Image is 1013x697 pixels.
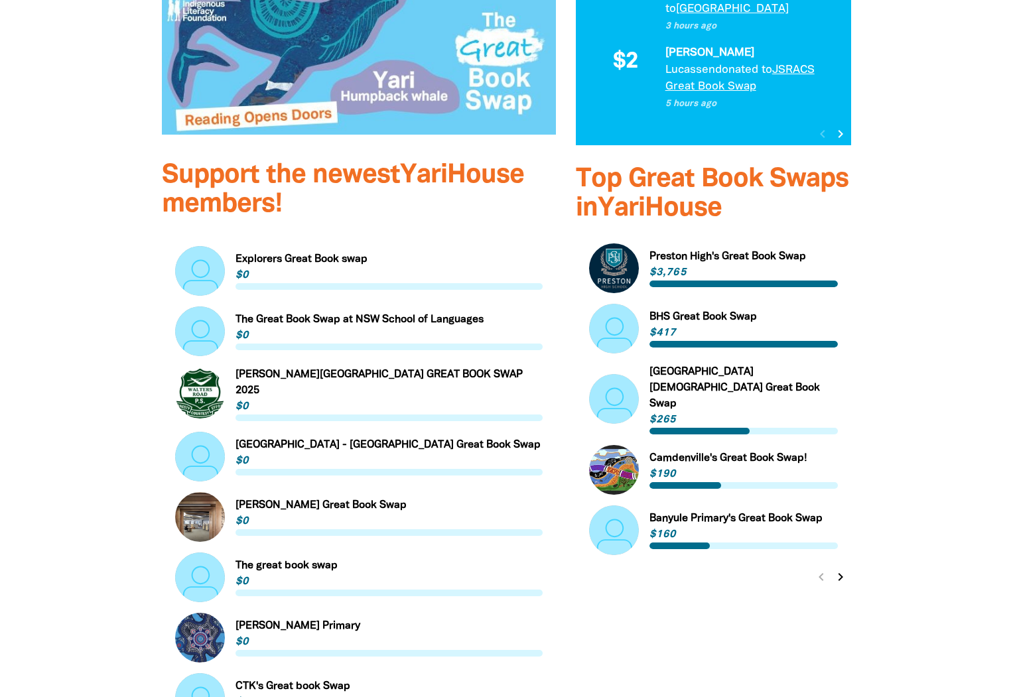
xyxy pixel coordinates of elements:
[665,97,835,111] p: 5 hours ago
[833,126,848,142] i: chevron_right
[589,243,839,576] div: Paginated content
[676,4,789,14] a: [GEOGRAPHIC_DATA]
[576,167,848,221] span: Top Great Book Swaps in Yari House
[665,48,754,58] em: [PERSON_NAME]
[831,125,849,143] button: Next page
[665,20,835,33] p: 3 hours ago
[831,568,849,587] button: Next page
[613,51,638,74] span: $2
[715,65,772,75] span: donated to
[162,163,524,217] span: Support the newest Yari House members!
[665,65,715,75] em: Lucassen
[833,569,848,585] i: chevron_right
